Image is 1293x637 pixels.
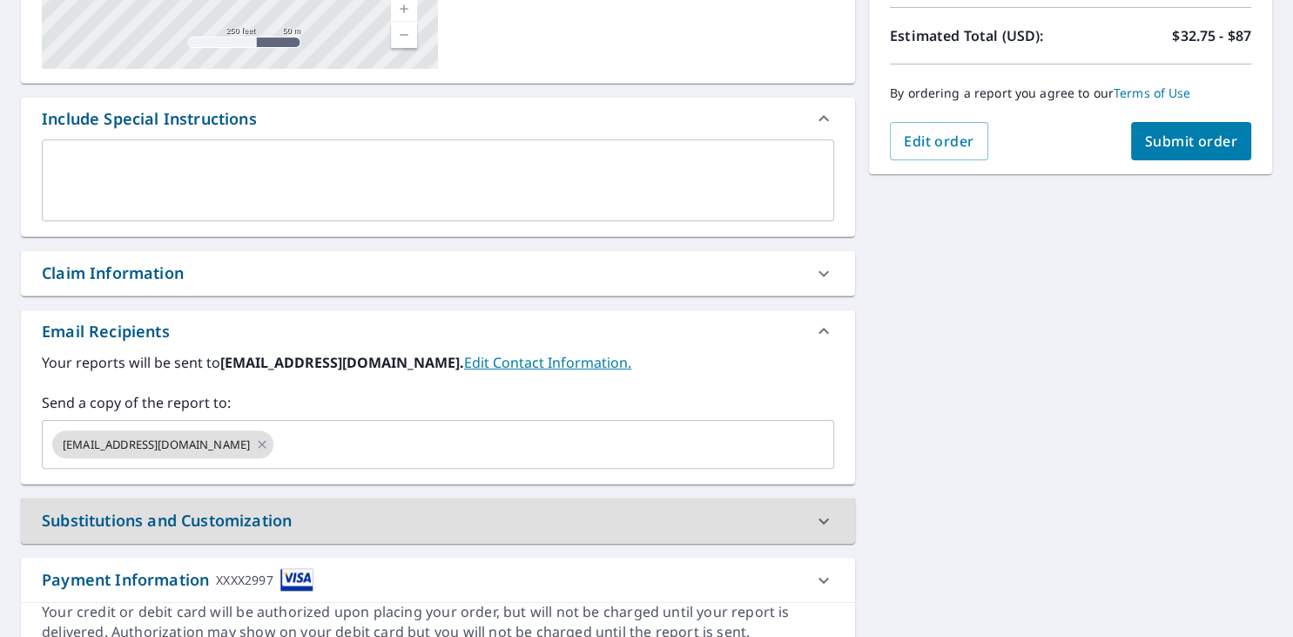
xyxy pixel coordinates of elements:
span: Submit order [1145,132,1238,151]
div: XXXX2997 [216,568,273,592]
div: Email Recipients [21,310,855,352]
div: [EMAIL_ADDRESS][DOMAIN_NAME] [52,430,273,458]
span: Edit order [904,132,974,151]
button: Submit order [1131,122,1252,160]
div: Include Special Instructions [21,98,855,139]
a: EditContactInfo [464,353,631,372]
b: [EMAIL_ADDRESS][DOMAIN_NAME]. [220,353,464,372]
div: Claim Information [42,261,184,285]
div: Payment InformationXXXX2997cardImage [21,558,855,602]
div: Payment Information [42,568,313,592]
div: Email Recipients [42,320,170,343]
div: Include Special Instructions [42,107,257,131]
p: $32.75 - $87 [1172,25,1251,46]
a: Terms of Use [1114,85,1191,101]
a: Current Level 17, Zoom Out [391,22,417,48]
img: cardImage [280,568,313,592]
p: Estimated Total (USD): [890,25,1071,46]
label: Your reports will be sent to [42,352,834,373]
div: Claim Information [21,251,855,295]
div: Substitutions and Customization [42,509,292,532]
span: [EMAIL_ADDRESS][DOMAIN_NAME] [52,437,260,453]
label: Send a copy of the report to: [42,392,834,413]
button: Edit order [890,122,988,160]
div: Substitutions and Customization [21,498,855,543]
p: By ordering a report you agree to our [890,85,1251,101]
